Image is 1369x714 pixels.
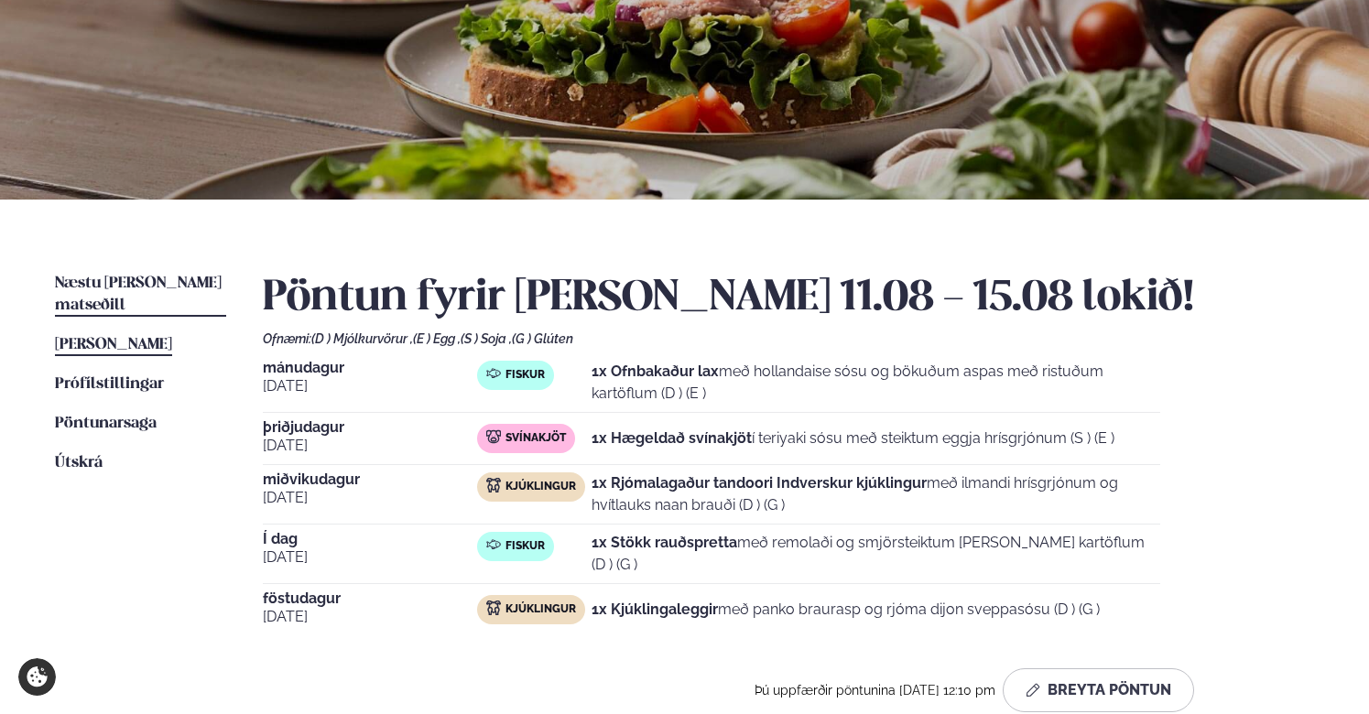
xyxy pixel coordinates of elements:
[263,591,477,606] span: föstudagur
[413,331,461,346] span: (E ) Egg ,
[311,331,413,346] span: (D ) Mjólkurvörur ,
[505,480,576,494] span: Kjúklingur
[263,487,477,509] span: [DATE]
[263,420,477,435] span: þriðjudagur
[592,600,718,618] strong: 1x Kjúklingaleggir
[263,361,477,375] span: mánudagur
[55,276,222,313] span: Næstu [PERSON_NAME] matseðill
[55,452,103,474] a: Útskrá
[263,375,477,397] span: [DATE]
[486,429,501,444] img: pork.svg
[55,416,157,431] span: Pöntunarsaga
[1003,668,1194,712] button: Breyta Pöntun
[505,368,545,383] span: Fiskur
[55,334,172,356] a: [PERSON_NAME]
[486,366,501,381] img: fish.svg
[592,599,1100,621] p: með panko braurasp og rjóma dijon sveppasósu (D ) (G )
[263,472,477,487] span: miðvikudagur
[592,532,1160,576] p: með remolaði og smjörsteiktum [PERSON_NAME] kartöflum (D ) (G )
[592,362,719,380] strong: 1x Ofnbakaður lax
[55,337,172,352] span: [PERSON_NAME]
[505,431,566,446] span: Svínakjöt
[461,331,512,346] span: (S ) Soja ,
[263,435,477,457] span: [DATE]
[755,683,995,698] span: Þú uppfærðir pöntunina [DATE] 12:10 pm
[592,429,752,447] strong: 1x Hægeldað svínakjöt
[486,600,501,615] img: chicken.svg
[592,534,737,551] strong: 1x Stökk rauðspretta
[263,532,477,546] span: Í dag
[486,478,501,492] img: chicken.svg
[263,331,1314,346] div: Ofnæmi:
[263,606,477,628] span: [DATE]
[592,472,1160,516] p: með ilmandi hrísgrjónum og hvítlauks naan brauði (D ) (G )
[55,273,226,317] a: Næstu [PERSON_NAME] matseðill
[55,455,103,471] span: Útskrá
[18,658,56,696] a: Cookie settings
[592,427,1114,449] p: í teriyaki sósu með steiktum eggja hrísgrjónum (S ) (E )
[55,413,157,435] a: Pöntunarsaga
[505,602,576,617] span: Kjúklingur
[55,376,164,392] span: Prófílstillingar
[512,331,573,346] span: (G ) Glúten
[486,537,501,552] img: fish.svg
[263,546,477,568] span: [DATE]
[592,361,1160,405] p: með hollandaise sósu og bökuðum aspas með ristuðum kartöflum (D ) (E )
[592,474,927,492] strong: 1x Rjómalagaður tandoori Indverskur kjúklingur
[263,273,1314,324] h2: Pöntun fyrir [PERSON_NAME] 11.08 - 15.08 lokið!
[55,373,164,395] a: Prófílstillingar
[505,539,545,554] span: Fiskur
